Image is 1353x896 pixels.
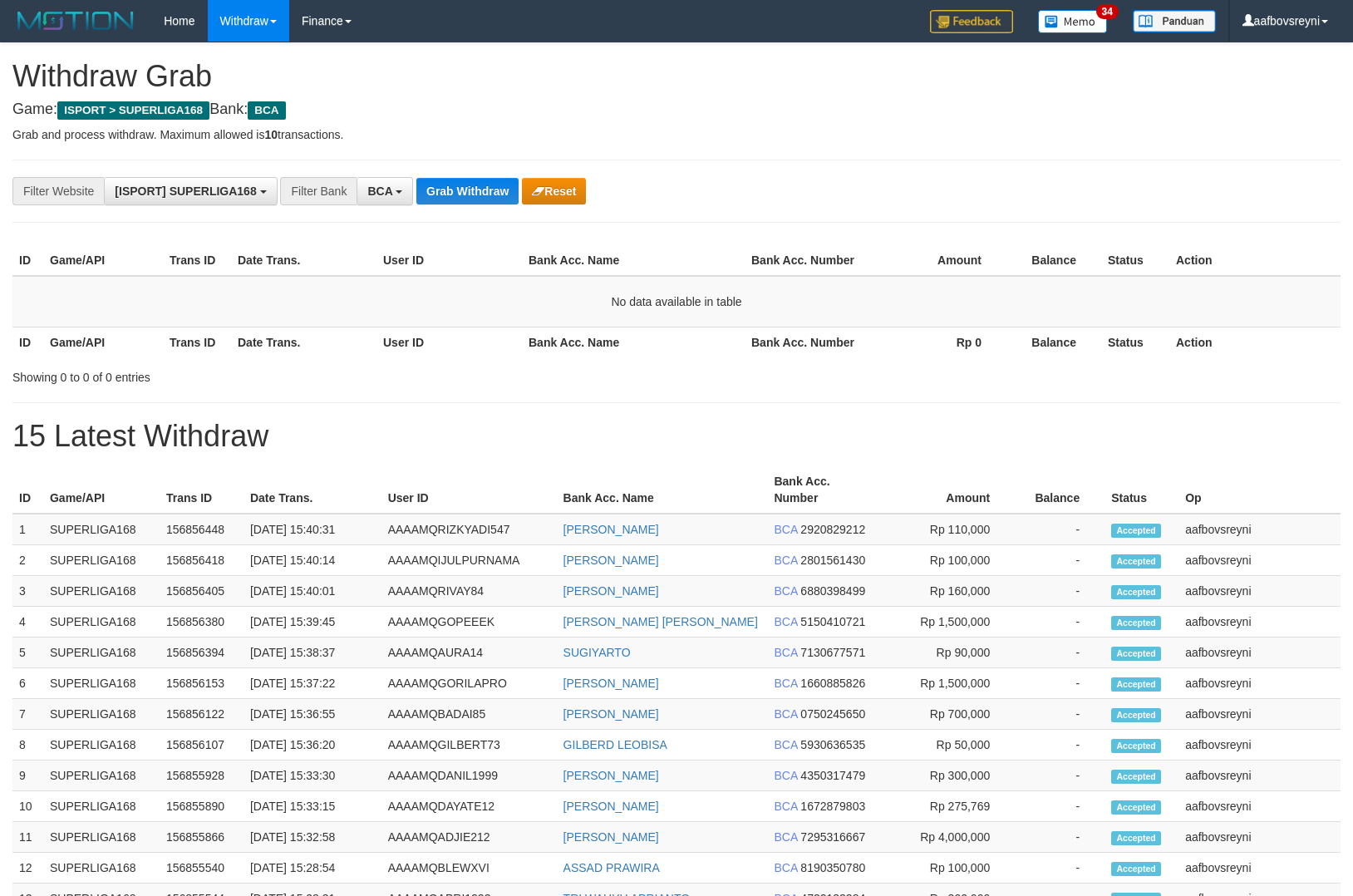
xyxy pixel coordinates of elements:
span: Copy 7295316667 to clipboard [800,830,865,844]
th: Bank Acc. Name [522,245,745,276]
span: Copy 5150410721 to clipboard [800,615,865,628]
th: Status [1101,327,1169,357]
img: Feedback.jpg [930,10,1013,33]
th: Date Trans. [244,466,381,514]
td: aafbovsreyni [1178,730,1341,761]
td: SUPERLIGA168 [43,576,160,607]
th: Rp 0 [864,327,1006,357]
td: SUPERLIGA168 [43,853,160,884]
a: [PERSON_NAME] [563,677,659,690]
td: [DATE] 15:28:54 [244,853,381,884]
span: BCA [774,800,797,813]
span: Copy 2801561430 to clipboard [800,554,865,567]
td: AAAAMQAURA14 [381,638,557,668]
td: AAAAMQRIVAY84 [381,576,557,607]
td: - [1015,638,1105,668]
td: aafbovsreyni [1178,853,1341,884]
p: Grab and process withdraw. Maximum allowed is transactions. [12,126,1341,143]
td: AAAAMQGOPEEEK [381,607,557,638]
span: Accepted [1111,616,1161,630]
th: Action [1169,327,1341,357]
span: BCA [774,615,797,628]
th: Trans ID [163,245,231,276]
td: AAAAMQGILBERT73 [381,730,557,761]
span: Accepted [1111,770,1161,784]
td: AAAAMQIJULPURNAMA [381,545,557,576]
td: SUPERLIGA168 [43,638,160,668]
td: - [1015,576,1105,607]
td: No data available in table [12,276,1341,327]
td: [DATE] 15:40:01 [244,576,381,607]
span: BCA [774,523,797,536]
td: - [1015,545,1105,576]
td: aafbovsreyni [1178,514,1341,545]
td: [DATE] 15:36:20 [244,730,381,761]
td: Rp 4,000,000 [880,822,1015,853]
a: SUGIYARTO [563,646,631,659]
th: Date Trans. [231,245,376,276]
td: 156856405 [160,576,244,607]
span: BCA [774,769,797,782]
th: Bank Acc. Name [522,327,745,357]
span: BCA [774,677,797,690]
td: 156855540 [160,853,244,884]
td: aafbovsreyni [1178,822,1341,853]
span: Copy 0750245650 to clipboard [800,707,865,721]
td: [DATE] 15:36:55 [244,699,381,730]
td: aafbovsreyni [1178,761,1341,791]
td: SUPERLIGA168 [43,545,160,576]
td: Rp 90,000 [880,638,1015,668]
span: Accepted [1111,708,1161,722]
td: 156856418 [160,545,244,576]
div: Showing 0 to 0 of 0 entries [12,362,551,386]
th: Op [1178,466,1341,514]
span: 34 [1096,4,1119,19]
td: SUPERLIGA168 [43,761,160,791]
td: Rp 110,000 [880,514,1015,545]
td: AAAAMQBLEWXVI [381,853,557,884]
td: Rp 100,000 [880,545,1015,576]
a: [PERSON_NAME] [PERSON_NAME] [563,615,758,628]
td: 2 [12,545,43,576]
td: Rp 1,500,000 [880,607,1015,638]
th: Date Trans. [231,327,376,357]
td: [DATE] 15:40:31 [244,514,381,545]
th: Game/API [43,245,163,276]
button: Grab Withdraw [416,178,519,204]
td: Rp 1,500,000 [880,668,1015,699]
td: 156856122 [160,699,244,730]
td: SUPERLIGA168 [43,699,160,730]
h1: 15 Latest Withdraw [12,420,1341,453]
td: Rp 100,000 [880,853,1015,884]
td: - [1015,514,1105,545]
td: 156856107 [160,730,244,761]
td: AAAAMQBADAI85 [381,699,557,730]
td: - [1015,607,1105,638]
span: Copy 5930636535 to clipboard [800,738,865,751]
td: 9 [12,761,43,791]
span: ISPORT > SUPERLIGA168 [57,101,209,120]
td: 156855928 [160,761,244,791]
span: BCA [774,861,797,874]
span: Accepted [1111,862,1161,876]
td: 156855866 [160,822,244,853]
th: ID [12,327,43,357]
span: BCA [774,584,797,598]
th: ID [12,245,43,276]
td: AAAAMQDANIL1999 [381,761,557,791]
button: Reset [522,178,586,204]
a: [PERSON_NAME] [563,707,659,721]
span: Copy 8190350780 to clipboard [800,861,865,874]
td: 10 [12,791,43,822]
img: MOTION_logo.png [12,8,139,33]
td: - [1015,730,1105,761]
td: aafbovsreyni [1178,638,1341,668]
span: Accepted [1111,554,1161,569]
div: Filter Website [12,177,104,205]
span: Copy 1660885826 to clipboard [800,677,865,690]
td: aafbovsreyni [1178,699,1341,730]
th: Bank Acc. Name [557,466,768,514]
td: 1 [12,514,43,545]
span: Accepted [1111,647,1161,661]
span: Accepted [1111,585,1161,599]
